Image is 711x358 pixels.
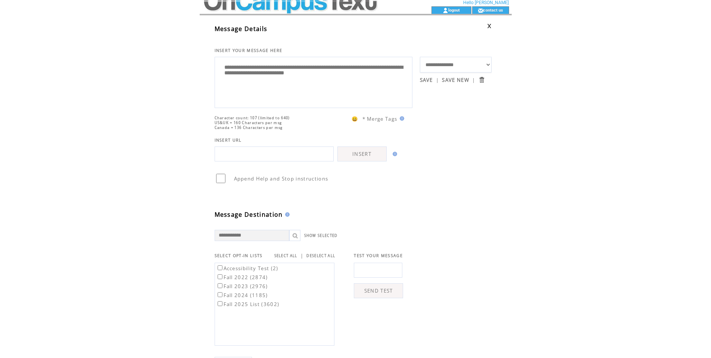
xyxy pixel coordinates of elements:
[443,7,448,13] img: account_icon.gif
[218,265,222,270] input: Accessibility Test (2)
[472,77,475,83] span: |
[218,274,222,279] input: Fall 2022 (2874)
[216,283,268,290] label: Fall 2023 (2976)
[478,7,483,13] img: contact_us_icon.gif
[216,274,268,281] label: Fall 2022 (2874)
[215,115,290,120] span: Character count: 107 (limited to 640)
[390,152,397,156] img: help.gif
[216,265,278,272] label: Accessibility Test (2)
[215,210,283,219] span: Message Destination
[216,301,280,308] label: Fall 2025 List (3602)
[354,253,403,258] span: TEST YOUR MESSAGE
[216,292,268,299] label: Fall 2024 (1185)
[274,253,297,258] a: SELECT ALL
[420,77,433,83] a: SAVE
[337,146,387,161] a: INSERT
[436,77,439,83] span: |
[300,252,303,259] span: |
[397,116,404,121] img: help.gif
[215,48,283,53] span: INSERT YOUR MESSAGE HERE
[218,301,222,306] input: Fall 2025 List (3602)
[442,77,469,83] a: SAVE NEW
[215,25,268,33] span: Message Details
[215,125,283,130] span: Canada = 136 Characters per msg
[478,76,485,83] input: Submit
[306,253,335,258] a: DESELECT ALL
[354,283,403,298] a: SEND TEST
[483,7,503,12] a: contact us
[218,283,222,288] input: Fall 2023 (2976)
[215,253,263,258] span: SELECT OPT-IN LISTS
[215,120,282,125] span: US&UK = 160 Characters per msg
[448,7,460,12] a: logout
[283,212,290,217] img: help.gif
[352,115,358,122] span: 😀
[362,115,397,122] span: * Merge Tags
[215,138,242,143] span: INSERT URL
[218,292,222,297] input: Fall 2024 (1185)
[234,175,328,182] span: Append Help and Stop instructions
[304,233,338,238] a: SHOW SELECTED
